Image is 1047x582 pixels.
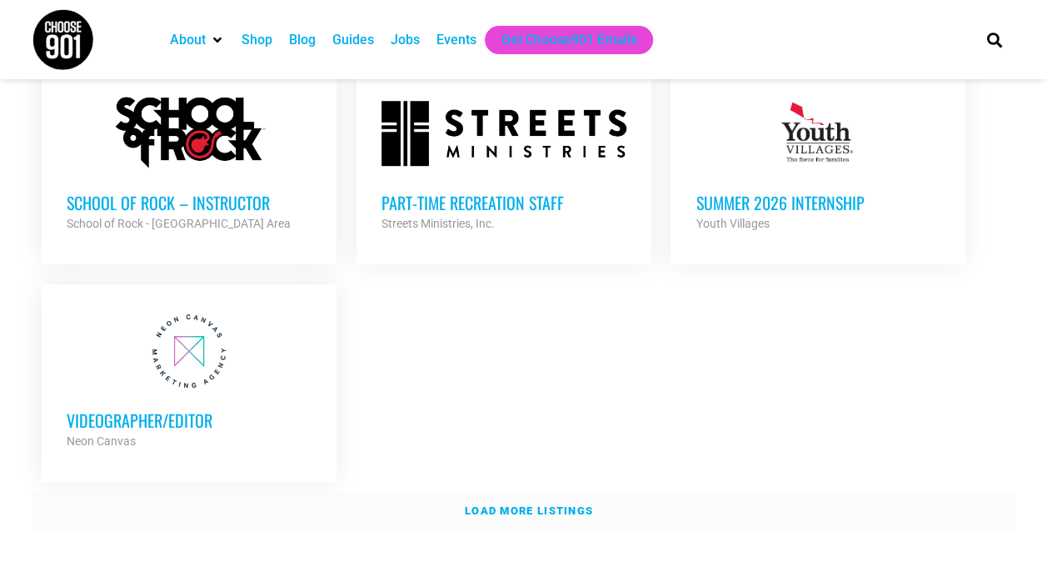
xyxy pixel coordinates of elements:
[696,192,940,213] h3: Summer 2026 Internship
[696,217,769,230] strong: Youth Villages
[436,30,476,50] a: Events
[356,67,651,258] a: Part-time Recreation Staff Streets Ministries, Inc.
[671,67,965,258] a: Summer 2026 Internship Youth Villages
[332,30,374,50] a: Guides
[67,434,136,448] strong: Neon Canvas
[381,217,495,230] strong: Streets Ministries, Inc.
[501,30,636,50] a: Get Choose901 Emails
[381,192,626,213] h3: Part-time Recreation Staff
[391,30,420,50] a: Jobs
[170,30,206,50] a: About
[465,504,593,517] strong: Load more listings
[67,192,312,213] h3: School of Rock – Instructor
[242,30,272,50] a: Shop
[289,30,316,50] a: Blog
[42,284,337,476] a: Videographer/Editor Neon Canvas
[32,492,1015,530] a: Load more listings
[162,26,958,54] nav: Main nav
[980,26,1008,53] div: Search
[67,217,291,230] strong: School of Rock - [GEOGRAPHIC_DATA] Area
[162,26,233,54] div: About
[42,67,337,258] a: School of Rock – Instructor School of Rock - [GEOGRAPHIC_DATA] Area
[67,409,312,431] h3: Videographer/Editor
